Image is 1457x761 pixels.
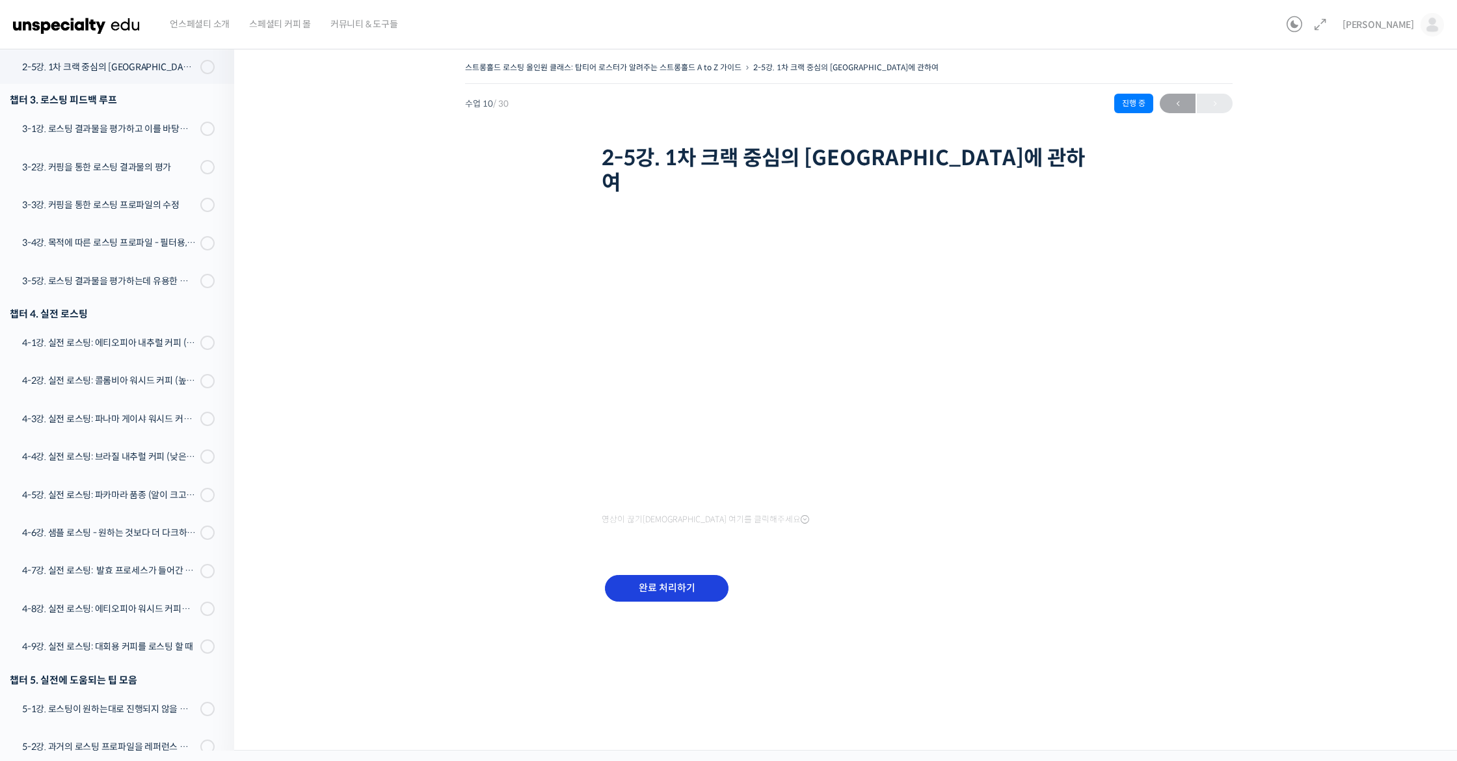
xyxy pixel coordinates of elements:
[22,449,196,464] div: 4-4강. 실전 로스팅: 브라질 내추럴 커피 (낮은 고도에서 재배되어 당분과 밀도가 낮은 경우)
[22,488,196,502] div: 4-5강. 실전 로스팅: 파카마라 품종 (알이 크고 산지에서 건조가 고르게 되기 힘든 경우)
[1160,95,1196,113] span: ←
[22,235,196,250] div: 3-4강. 목적에 따른 로스팅 프로파일 - 필터용, 에스프레소용
[465,100,509,108] span: 수업 10
[22,602,196,616] div: 4-8강. 실전 로스팅: 에티오피아 워시드 커피를 에스프레소용으로 로스팅 할 때
[22,740,196,754] div: 5-2강. 과거의 로스팅 프로파일을 레퍼런스 삼아 리뷰하는 방법
[602,146,1096,196] h1: 2-5강. 1차 크랙 중심의 [GEOGRAPHIC_DATA]에 관하여
[602,514,809,525] span: 영상이 끊기[DEMOGRAPHIC_DATA] 여기를 클릭해주세요
[22,198,196,212] div: 3-3강. 커핑을 통한 로스팅 프로파일의 수정
[1160,94,1196,113] a: ←이전
[22,160,196,174] div: 3-2강. 커핑을 통한 로스팅 결과물의 평가
[4,412,86,445] a: 홈
[22,274,196,288] div: 3-5강. 로스팅 결과물을 평가하는데 유용한 팁들 - 연수를 활용한 커핑, 커핑용 분쇄도 찾기, 로스트 레벨에 따른 QC 등
[465,62,742,72] a: 스트롱홀드 로스팅 올인원 클래스: 탑티어 로스터가 알려주는 스트롱홀드 A to Z 가이드
[22,122,196,136] div: 3-1강. 로스팅 결과물을 평가하고 이를 바탕으로 프로파일을 설계하는 방법
[1114,94,1153,113] div: 진행 중
[22,412,196,426] div: 4-3강. 실전 로스팅: 파나마 게이샤 워시드 커피 (플레이버 프로파일이 로스팅하기 까다로운 경우)
[22,336,196,350] div: 4-1강. 실전 로스팅: 에티오피아 내추럴 커피 (당분이 많이 포함되어 있고 색이 고르지 않은 경우)
[22,373,196,388] div: 4-2강. 실전 로스팅: 콜롬비아 워시드 커피 (높은 밀도와 수분율 때문에 1차 크랙에서 많은 수분을 방출하는 경우)
[86,412,168,445] a: 대화
[10,671,215,689] div: 챕터 5. 실전에 도움되는 팁 모음
[22,60,196,74] div: 2-5강. 1차 크랙 중심의 [GEOGRAPHIC_DATA]에 관하여
[605,575,728,602] input: 완료 처리하기
[753,62,939,72] a: 2-5강. 1차 크랙 중심의 [GEOGRAPHIC_DATA]에 관하여
[22,639,196,654] div: 4-9강. 실전 로스팅: 대회용 커피를 로스팅 할 때
[119,433,135,443] span: 대화
[10,91,215,109] div: 챕터 3. 로스팅 피드백 루프
[493,98,509,109] span: / 30
[22,702,196,716] div: 5-1강. 로스팅이 원하는대로 진행되지 않을 때, 일관성이 떨어질 때
[41,432,49,442] span: 홈
[22,526,196,540] div: 4-6강. 샘플 로스팅 - 원하는 것보다 더 다크하게 로스팅 하는 이유
[168,412,250,445] a: 설정
[1343,19,1414,31] span: [PERSON_NAME]
[201,432,217,442] span: 설정
[10,305,215,323] div: 챕터 4. 실전 로스팅
[22,563,196,578] div: 4-7강. 실전 로스팅: 발효 프로세스가 들어간 커피를 필터용으로 로스팅 할 때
